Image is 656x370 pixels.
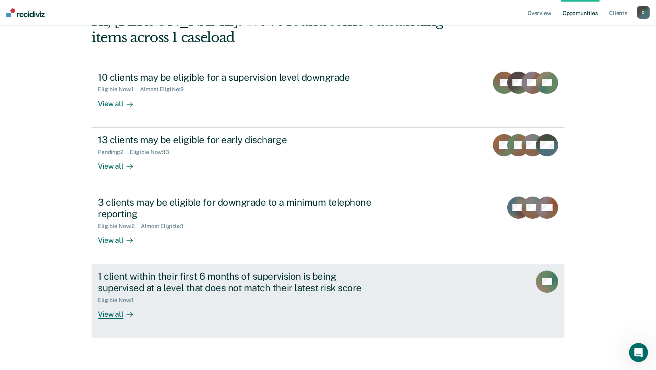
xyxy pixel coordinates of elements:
div: View all [98,229,142,245]
button: D [637,6,650,19]
a: 13 clients may be eligible for early dischargePending:2Eligible Now:13View all [91,128,565,190]
div: 10 clients may be eligible for a supervision level downgrade [98,72,377,83]
div: Pending : 2 [98,149,130,156]
div: Eligible Now : 13 [130,149,175,156]
div: Hi, [PERSON_NAME]. We’ve found some outstanding items across 1 caseload [91,13,470,46]
a: 3 clients may be eligible for downgrade to a minimum telephone reportingEligible Now:2Almost Elig... [91,190,565,264]
a: 1 client within their first 6 months of supervision is being supervised at a level that does not ... [91,264,565,338]
div: Eligible Now : 2 [98,223,141,230]
div: Almost Eligible : 9 [140,86,190,93]
div: 3 clients may be eligible for downgrade to a minimum telephone reporting [98,197,377,220]
iframe: Intercom live chat [629,343,648,362]
div: 13 clients may be eligible for early discharge [98,134,377,146]
img: Recidiviz [6,8,45,17]
div: 1 client within their first 6 months of supervision is being supervised at a level that does not ... [98,271,377,294]
a: 10 clients may be eligible for a supervision level downgradeEligible Now:1Almost Eligible:9View all [91,65,565,128]
div: View all [98,155,142,171]
div: Eligible Now : 1 [98,86,140,93]
div: View all [98,303,142,319]
div: View all [98,93,142,108]
div: Eligible Now : 1 [98,297,140,304]
div: Almost Eligible : 1 [141,223,190,230]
